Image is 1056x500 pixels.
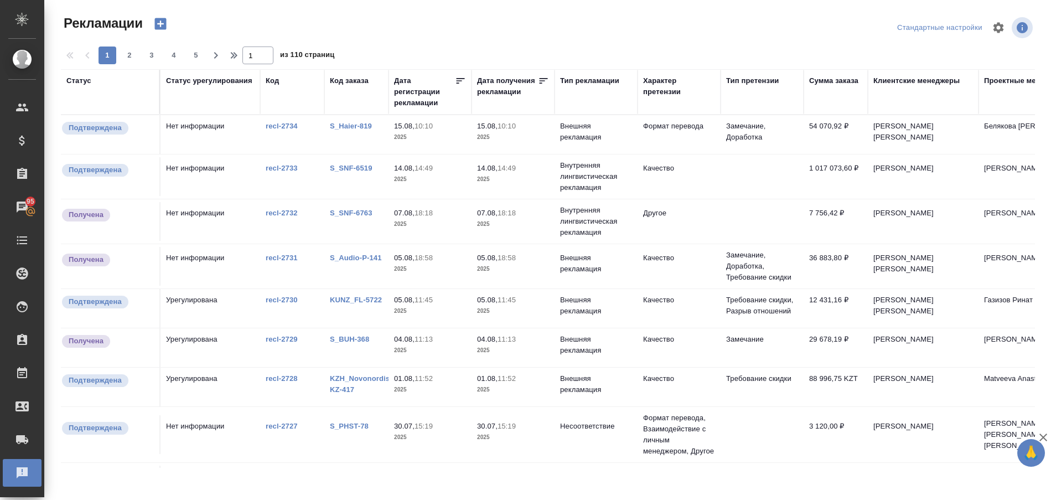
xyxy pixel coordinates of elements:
p: 2025 [477,432,549,443]
td: Качество [638,289,721,328]
td: Нет информации [161,115,260,154]
p: 14:49 [415,164,433,172]
td: Несоответствие [555,415,638,454]
p: 2025 [394,432,466,443]
a: KZH_Novonordisk-KZ-417 [330,374,396,394]
span: 2 [121,50,138,61]
a: recl-2734 [266,122,298,130]
p: 2025 [394,132,466,143]
td: [PERSON_NAME] [868,157,979,196]
td: Внутренняя лингвистическая рекламация [555,154,638,199]
p: 2025 [477,219,549,230]
p: 05.08, [394,254,415,262]
p: 2025 [394,174,466,185]
button: 5 [187,47,205,64]
p: 14:49 [498,164,516,172]
p: 15.08, [394,122,415,130]
span: 5 [187,50,205,61]
div: Статус [66,75,91,86]
p: Подтверждена [69,296,122,307]
p: 05.08, [477,296,498,304]
a: S_PHST-78 [330,422,369,430]
td: [PERSON_NAME] [PERSON_NAME] [868,115,979,154]
p: 07.08, [394,209,415,217]
a: S_Audio-P-141 [330,254,382,262]
td: Требование скидки, Разрыв отношений [721,289,804,328]
p: 11:13 [415,335,433,343]
p: 04.08, [477,335,498,343]
td: [PERSON_NAME] [PERSON_NAME] [868,289,979,328]
p: Получена [69,254,103,265]
a: S_SNF-6763 [330,209,372,217]
a: recl-2732 [266,209,298,217]
p: 11:52 [415,374,433,383]
p: Получена [69,336,103,347]
p: 2025 [477,306,549,317]
p: 14.08, [477,164,498,172]
p: Подтверждена [69,122,122,133]
span: Рекламации [61,14,143,32]
button: Создать [147,14,174,33]
td: Замечание, Доработка, Требование скидки [721,244,804,288]
p: 04.08, [394,335,415,343]
td: Урегулирована [161,289,260,328]
td: Формат перевода [638,115,721,154]
p: 2025 [477,264,549,275]
button: 4 [165,47,183,64]
p: 2025 [477,384,549,395]
td: Качество [638,328,721,367]
a: recl-2733 [266,164,298,172]
div: Тип претензии [726,75,779,86]
td: Другое [638,202,721,241]
td: Внешняя рекламация [555,328,638,367]
p: 2025 [477,174,549,185]
span: 3 [143,50,161,61]
span: 4 [165,50,183,61]
p: 15.08, [477,122,498,130]
div: Сумма заказа [809,75,858,86]
p: Подтверждена [69,422,122,434]
p: 30.07, [477,422,498,430]
td: 88 996,75 KZT [804,368,868,406]
div: Статус урегулирования [166,75,252,86]
td: Нет информации [161,415,260,454]
div: Тип рекламации [560,75,619,86]
div: Дата получения рекламации [477,75,538,97]
td: 7 756,42 ₽ [804,202,868,241]
a: S_Haier-819 [330,122,372,130]
p: 18:58 [498,254,516,262]
div: Клиентские менеджеры [873,75,960,86]
a: recl-2730 [266,296,298,304]
p: 11:45 [415,296,433,304]
span: из 110 страниц [280,48,334,64]
a: recl-2727 [266,422,298,430]
td: [PERSON_NAME] [PERSON_NAME] [868,247,979,286]
td: Качество [638,157,721,196]
p: 18:18 [498,209,516,217]
button: 3 [143,47,161,64]
td: Урегулирована [161,328,260,367]
div: Код заказа [330,75,369,86]
td: Требование скидки [721,368,804,406]
td: Формат перевода, Взаимодействие с личным менеджером, Другое [638,407,721,462]
div: Дата регистрации рекламации [394,75,455,109]
td: Внешняя рекламация [555,247,638,286]
td: Внешняя рекламация [555,289,638,328]
td: Нет информации [161,247,260,286]
p: 05.08, [477,254,498,262]
td: Замечание, Доработка [721,115,804,154]
a: KUNZ_FL-5722 [330,296,382,304]
p: 07.08, [477,209,498,217]
span: 95 [20,196,41,207]
p: 11:13 [498,335,516,343]
p: 10:10 [415,122,433,130]
div: Характер претензии [643,75,715,97]
span: 🙏 [1022,441,1041,465]
p: 2025 [394,264,466,275]
td: 12 431,16 ₽ [804,289,868,328]
a: S_SNF-6519 [330,164,372,172]
td: [PERSON_NAME] [868,328,979,367]
p: Подтверждена [69,375,122,386]
a: recl-2729 [266,335,298,343]
p: 11:52 [498,374,516,383]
